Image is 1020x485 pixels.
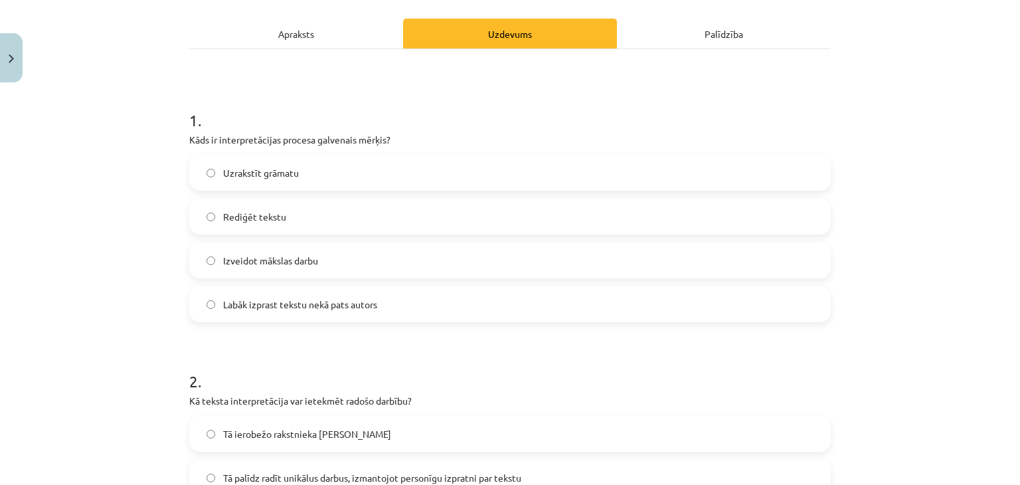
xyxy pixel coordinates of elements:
[189,349,831,390] h1: 2 .
[189,88,831,129] h1: 1 .
[207,430,215,438] input: Tā ierobežo rakstnieka [PERSON_NAME]
[189,394,831,408] p: Kā teksta interpretācija var ietekmēt radošo darbību?
[189,19,403,48] div: Apraksts
[223,166,299,180] span: Uzrakstīt grāmatu
[9,54,14,63] img: icon-close-lesson-0947bae3869378f0d4975bcd49f059093ad1ed9edebbc8119c70593378902aed.svg
[223,427,391,441] span: Tā ierobežo rakstnieka [PERSON_NAME]
[223,210,286,224] span: Rediģēt tekstu
[223,254,318,268] span: Izveidot mākslas darbu
[207,300,215,309] input: Labāk izprast tekstu nekā pats autors
[189,133,831,147] p: Kāds ir interpretācijas procesa galvenais mērķis?
[207,169,215,177] input: Uzrakstīt grāmatu
[207,474,215,482] input: Tā palīdz radīt unikālus darbus, izmantojot personīgu izpratni par tekstu
[207,213,215,221] input: Rediģēt tekstu
[223,471,521,485] span: Tā palīdz radīt unikālus darbus, izmantojot personīgu izpratni par tekstu
[617,19,831,48] div: Palīdzība
[403,19,617,48] div: Uzdevums
[207,256,215,265] input: Izveidot mākslas darbu
[223,298,377,312] span: Labāk izprast tekstu nekā pats autors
